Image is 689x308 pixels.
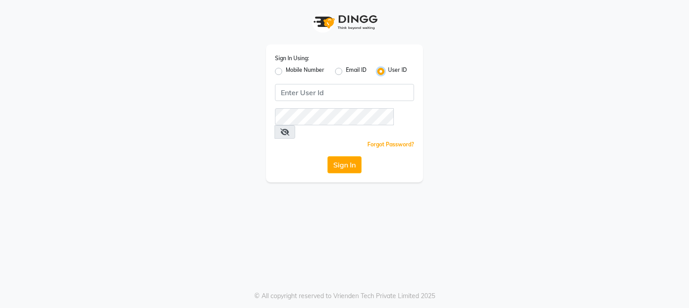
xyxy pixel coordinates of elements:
img: logo1.svg [309,9,380,35]
label: Mobile Number [286,66,324,77]
button: Sign In [327,156,362,173]
a: Forgot Password? [367,141,414,148]
input: Username [275,84,414,101]
input: Username [275,108,394,125]
label: Sign In Using: [275,54,309,62]
label: Email ID [346,66,366,77]
label: User ID [388,66,407,77]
